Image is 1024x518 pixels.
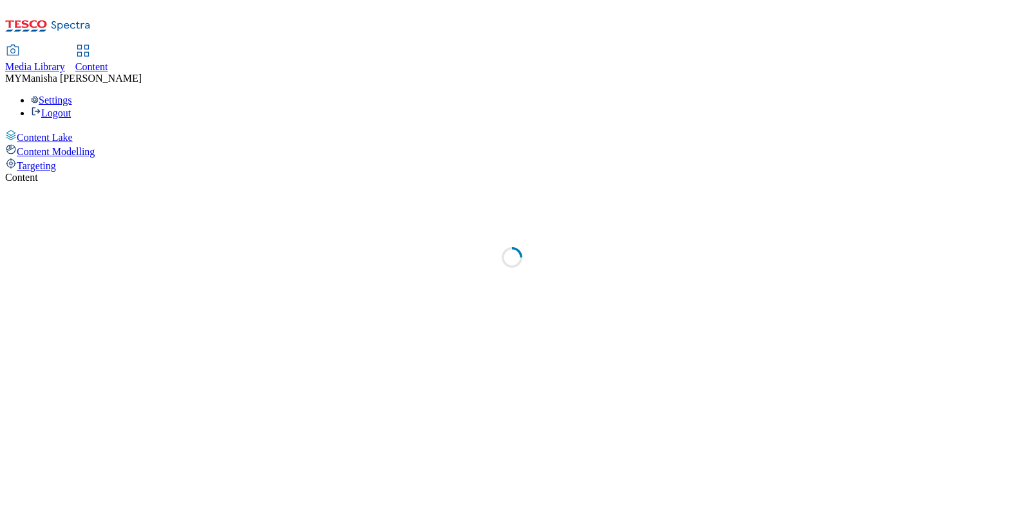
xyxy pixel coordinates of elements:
span: Content Modelling [17,146,95,157]
a: Media Library [5,46,65,73]
span: Media Library [5,61,65,72]
span: Content Lake [17,132,73,143]
a: Targeting [5,158,1019,172]
a: Logout [31,107,71,118]
span: Manisha [PERSON_NAME] [22,73,142,84]
a: Content Lake [5,129,1019,143]
a: Content [75,46,108,73]
span: MY [5,73,22,84]
a: Content Modelling [5,143,1019,158]
span: Targeting [17,160,56,171]
a: Settings [31,95,72,106]
div: Content [5,172,1019,183]
span: Content [75,61,108,72]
